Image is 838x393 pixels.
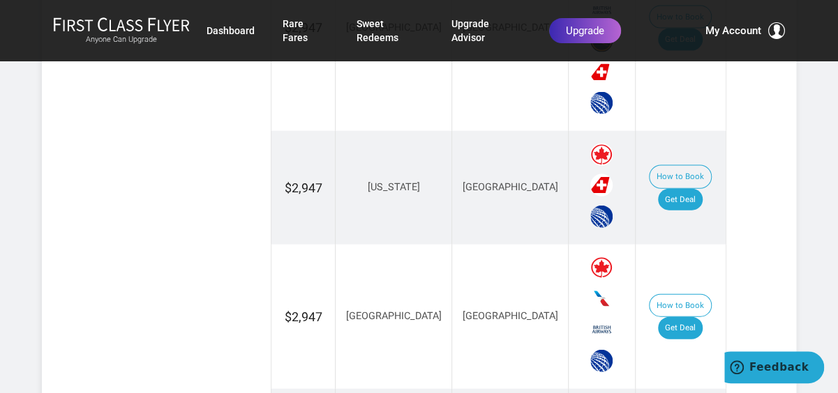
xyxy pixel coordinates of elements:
span: Air Canada [590,144,613,166]
span: [GEOGRAPHIC_DATA] [463,181,558,193]
span: [US_STATE] [368,181,420,193]
span: United [590,206,613,228]
a: Rare Fares [283,11,328,50]
span: $2,947 [285,309,322,324]
button: How to Book [649,294,712,318]
img: First Class Flyer [53,17,190,31]
span: British Airways [590,318,613,341]
span: My Account [705,22,761,39]
iframe: Opens a widget where you can find more information [724,351,824,386]
span: United [590,350,613,372]
button: My Account [705,22,785,39]
span: Swiss [590,174,613,196]
a: Get Deal [658,317,703,339]
button: How to Book [649,165,712,189]
span: [GEOGRAPHIC_DATA] [463,310,558,322]
a: Get Deal [658,189,703,211]
a: Upgrade [549,18,621,43]
small: Anyone Can Upgrade [53,35,190,45]
span: American Airlines [590,288,613,310]
span: $2,947 [285,180,322,195]
span: Air Canada [590,256,613,279]
a: First Class FlyerAnyone Can Upgrade [53,17,190,45]
span: [GEOGRAPHIC_DATA] [346,310,442,322]
span: Swiss [590,61,613,84]
span: United [590,92,613,114]
a: Dashboard [207,18,255,43]
a: Sweet Redeems [357,11,424,50]
a: Upgrade Advisor [451,11,521,50]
